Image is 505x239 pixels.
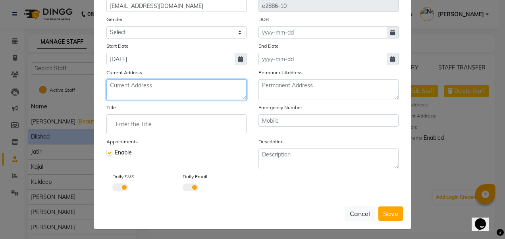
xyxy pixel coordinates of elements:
input: yyyy-mm-dd [106,53,235,65]
label: Start Date [106,42,129,50]
label: Current Address [106,69,142,76]
input: Mobile [258,114,399,127]
label: End Date [258,42,279,50]
button: Cancel [345,206,375,221]
label: Daily Email [183,173,207,180]
label: DOB [258,16,269,23]
input: Enter the Title [110,116,243,132]
label: Title [106,104,116,111]
input: yyyy-mm-dd [258,26,387,39]
button: Save [378,206,403,221]
iframe: chat widget [472,207,497,231]
label: Permanent Address [258,69,303,76]
label: Daily SMS [112,173,134,180]
label: Appointments [106,138,138,145]
span: Save [383,210,398,218]
input: yyyy-mm-dd [258,53,387,65]
label: Gender [106,16,123,23]
label: Emergency Number [258,104,302,111]
label: Description [258,138,283,145]
span: Enable [115,148,132,157]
